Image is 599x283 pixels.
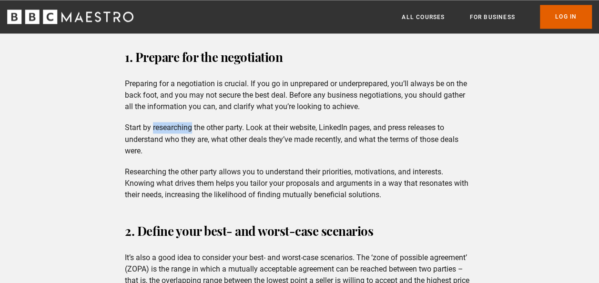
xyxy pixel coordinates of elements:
[469,12,515,22] a: For business
[402,12,445,22] a: All Courses
[540,5,592,29] a: Log In
[125,166,474,200] p: Researching the other party allows you to understand their priorities, motivations, and interests...
[125,78,474,112] p: Preparing for a negotiation is crucial. If you go in unprepared or underprepared, you’ll always b...
[125,46,474,69] h3: 1. Prepare for the negotiation
[7,10,133,24] svg: BBC Maestro
[402,5,592,29] nav: Primary
[125,122,474,156] p: Start by researching the other party. Look at their website, LinkedIn pages, and press releases t...
[125,219,474,242] h3: 2. Define your best- and worst-case scenarios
